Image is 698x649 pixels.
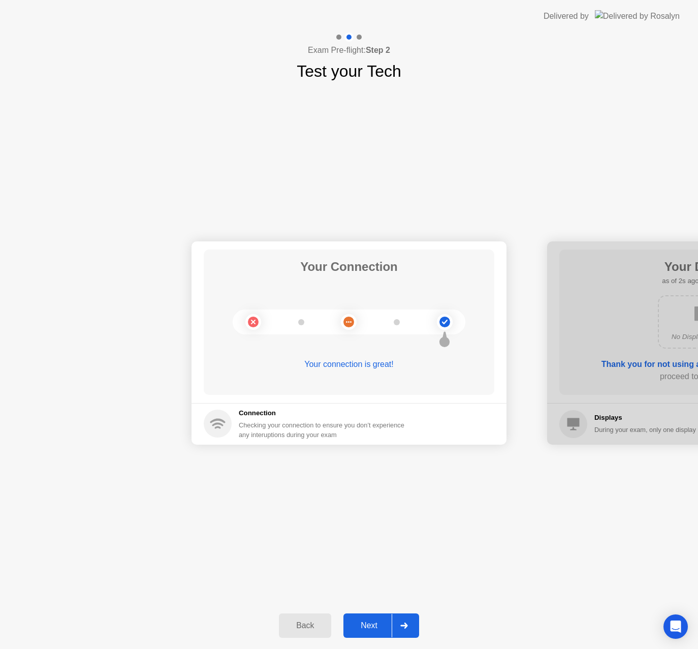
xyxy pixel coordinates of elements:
div: Your connection is great! [204,358,494,370]
h1: Your Connection [300,258,398,276]
div: Open Intercom Messenger [663,614,688,639]
div: Back [282,621,328,630]
div: Delivered by [544,10,589,22]
b: Step 2 [366,46,390,54]
div: Next [346,621,392,630]
h5: Connection [239,408,410,418]
button: Back [279,613,331,638]
button: Next [343,613,419,638]
h1: Test your Tech [297,59,401,83]
div: Checking your connection to ensure you don’t experience any interuptions during your exam [239,420,410,440]
img: Delivered by Rosalyn [595,10,680,22]
h4: Exam Pre-flight: [308,44,390,56]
